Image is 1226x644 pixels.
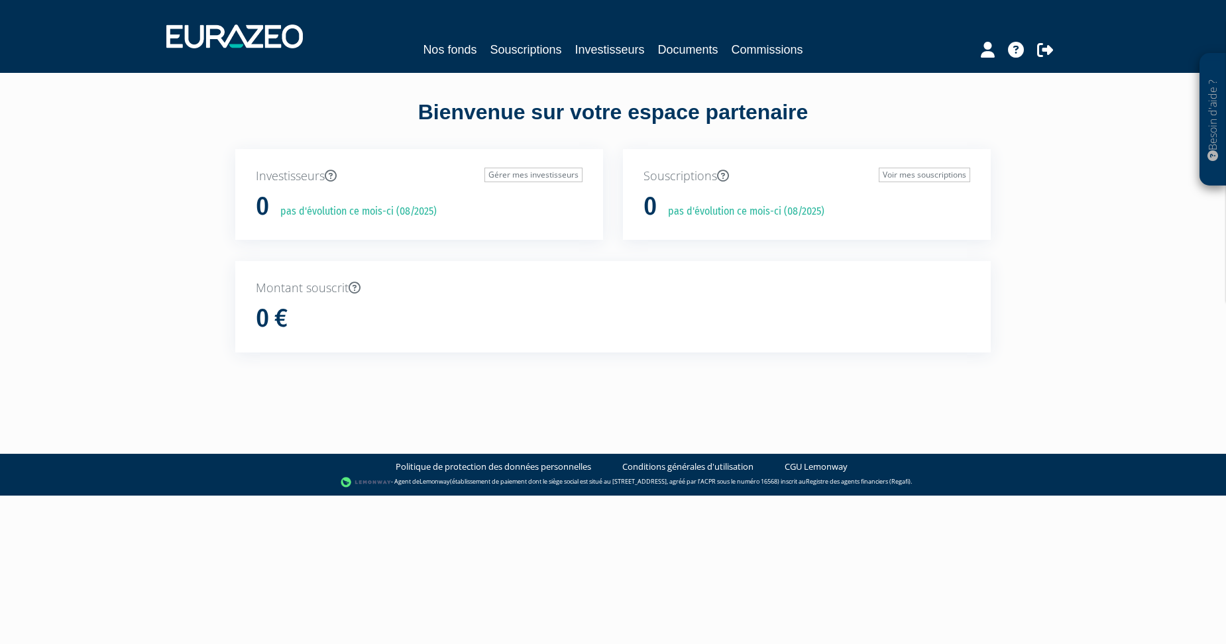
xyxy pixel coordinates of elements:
h1: 0 [256,193,269,221]
p: Besoin d'aide ? [1205,60,1221,180]
h1: 0 [643,193,657,221]
img: 1732889491-logotype_eurazeo_blanc_rvb.png [166,25,303,48]
p: Montant souscrit [256,280,970,297]
a: Commissions [732,40,803,59]
a: CGU Lemonway [785,460,848,473]
a: Lemonway [419,477,450,486]
p: Investisseurs [256,168,583,185]
a: Gérer mes investisseurs [484,168,583,182]
h1: 0 € [256,305,288,333]
a: Investisseurs [575,40,644,59]
p: pas d'évolution ce mois-ci (08/2025) [659,204,824,219]
p: Souscriptions [643,168,970,185]
img: logo-lemonway.png [341,476,392,489]
a: Registre des agents financiers (Regafi) [806,477,911,486]
a: Politique de protection des données personnelles [396,460,591,473]
div: Bienvenue sur votre espace partenaire [225,97,1001,149]
div: - Agent de (établissement de paiement dont le siège social est situé au [STREET_ADDRESS], agréé p... [13,476,1213,489]
a: Conditions générales d'utilisation [622,460,753,473]
a: Nos fonds [423,40,476,59]
p: pas d'évolution ce mois-ci (08/2025) [271,204,437,219]
a: Souscriptions [490,40,561,59]
a: Documents [658,40,718,59]
a: Voir mes souscriptions [879,168,970,182]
